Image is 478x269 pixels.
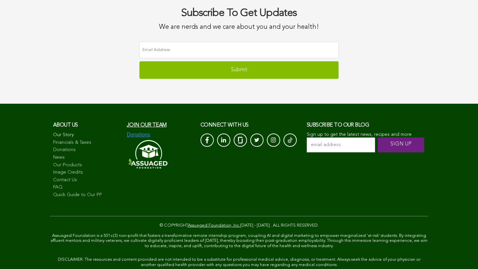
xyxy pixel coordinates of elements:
[238,137,243,143] img: glassdoor_White
[288,137,292,143] img: Tik-Tok-Icon
[53,177,120,184] a: Contact Us
[139,61,339,79] input: Submit
[307,137,375,152] input: email address
[53,184,120,191] a: FAQ
[53,147,120,153] a: Donations
[127,123,167,128] a: Join our team
[139,42,339,58] input: Email Address
[50,234,428,248] span: Assuaged Foundation is a 501c(3) non-profit that fosters a transformative remote internship progr...
[139,23,339,32] p: We are nerds and we care about you and your health!
[200,123,249,128] span: CONNECT with us
[139,7,339,19] h2: Subscribe To Get Updates
[127,138,168,171] img: Assuaged-Foundation-Logo-White
[53,192,120,198] a: Quick Guide to Our PP
[53,139,120,146] a: Financials & Taxes
[160,223,319,228] span: © COPYRIGHT [DATE] - [DATE] . ALL RIGHTS RESERVED.
[58,257,421,267] span: DISCLAIMER: The resources and content provided are not intended to be a substitute for profession...
[307,120,425,130] h3: Subscribe to our blog
[53,132,120,138] a: Our Story
[445,237,478,269] iframe: Chat Widget
[188,223,240,228] a: Assuaged Foundation, Inc.
[378,137,424,152] input: SIGN UP
[307,132,425,137] p: Sign up to get the latest news, recipes and more
[53,162,120,169] a: Our Products
[217,26,262,39] input: SUBSCRIBE
[53,169,120,176] a: Image Credits
[53,154,120,161] a: News
[127,132,150,138] img: Donations
[53,123,78,128] span: About us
